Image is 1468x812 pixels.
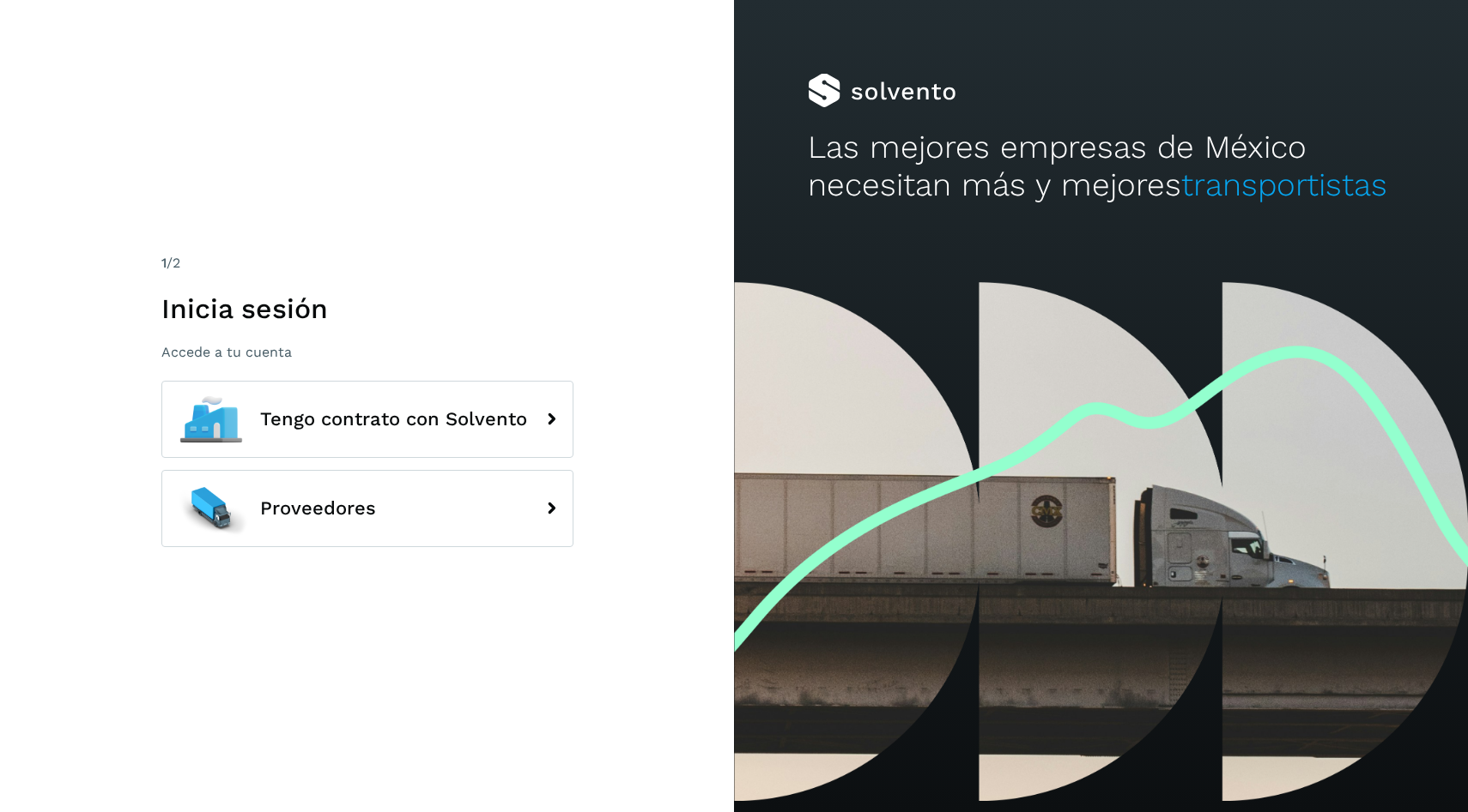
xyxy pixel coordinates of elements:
[808,129,1395,205] h2: Las mejores empresas de México necesitan más y mejores
[161,292,573,325] h1: Inicia sesión
[161,255,167,271] span: 1
[1181,166,1387,203] span: transportistas
[161,344,573,360] p: Accede a tu cuenta
[260,498,376,519] span: Proveedores
[260,409,527,430] span: Tengo contrato con Solvento
[161,381,573,458] button: Tengo contrato con Solvento
[161,253,573,274] div: /2
[161,470,573,547] button: Proveedores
